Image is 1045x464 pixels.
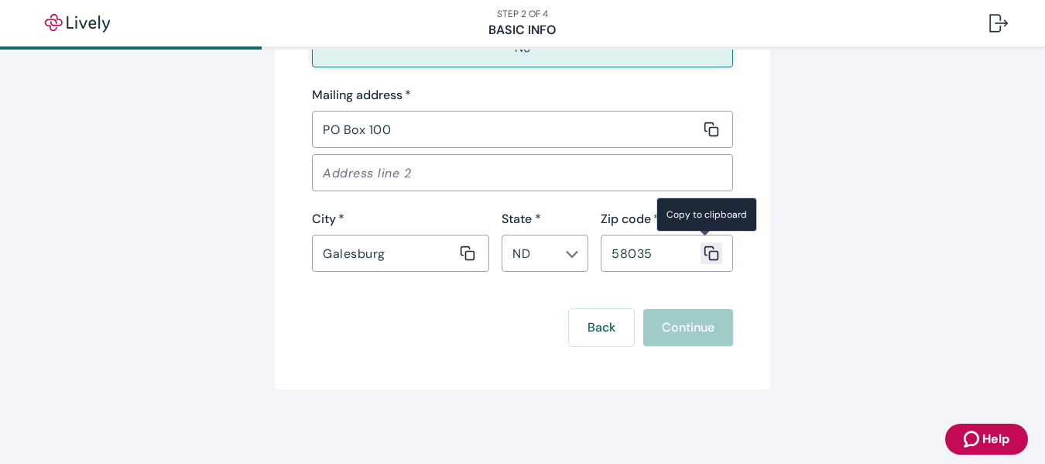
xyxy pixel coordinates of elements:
input: City [312,238,457,269]
svg: Copy to clipboard [704,246,719,261]
img: Lively [34,14,121,33]
button: Copy message content to clipboard [701,242,722,264]
input: -- [506,242,558,264]
input: Address line 1 [312,114,701,145]
input: Address line 2 [312,157,733,188]
button: Open [564,246,580,262]
svg: Copy to clipboard [460,246,475,261]
label: State * [502,210,541,229]
button: Copy message content to clipboard [457,242,478,264]
svg: Copy to clipboard [704,122,719,137]
input: Zip code [601,238,701,269]
label: Mailing address [312,86,411,105]
svg: Zendesk support icon [964,430,982,449]
label: City [312,210,344,229]
span: Help [982,430,1009,449]
button: Log out [977,5,1020,42]
button: Zendesk support iconHelp [945,424,1028,455]
button: Copy message content to clipboard [701,119,722,140]
button: Back [569,309,634,346]
svg: Chevron icon [566,248,578,260]
label: Zip code [601,210,660,229]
